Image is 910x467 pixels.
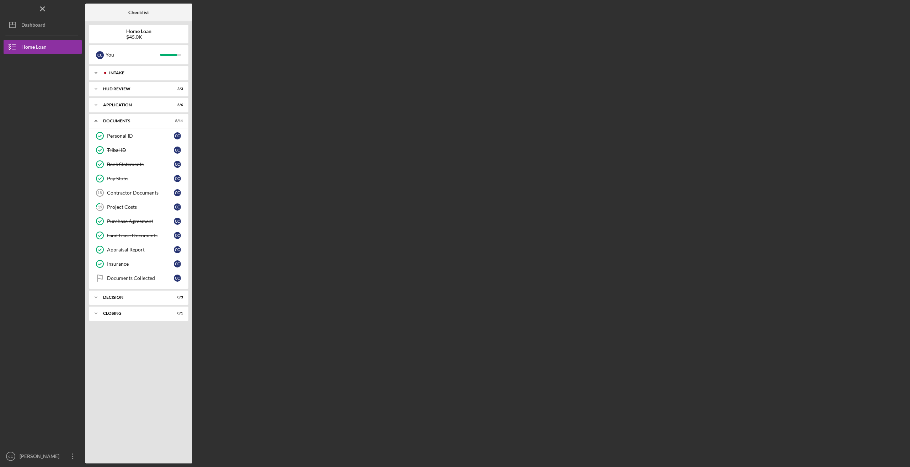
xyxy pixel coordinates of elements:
[18,449,64,465] div: [PERSON_NAME]
[92,214,185,228] a: Purchase AgreementCC
[170,119,183,123] div: 8 / 11
[92,129,185,143] a: Personal IDCC
[103,295,165,299] div: Decision
[107,190,174,196] div: Contractor Documents
[21,40,47,56] div: Home Loan
[21,18,45,34] div: Dashboard
[92,171,185,186] a: Pay StubsCC
[174,218,181,225] div: C C
[92,157,185,171] a: Bank StatementsCC
[107,204,174,210] div: Project Costs
[174,203,181,211] div: C C
[170,87,183,91] div: 3 / 3
[174,147,181,154] div: C C
[107,247,174,253] div: Appraisal Report
[109,71,180,75] div: Intake
[92,243,185,257] a: Appraisal ReportCC
[174,246,181,253] div: C C
[174,132,181,139] div: C C
[126,34,151,40] div: $45.0K
[103,103,165,107] div: Application
[174,232,181,239] div: C C
[92,143,185,157] a: Tribal IDCC
[4,40,82,54] button: Home Loan
[107,147,174,153] div: Tribal ID
[92,257,185,271] a: InsuranceCC
[107,133,174,139] div: Personal ID
[107,176,174,181] div: Pay Stubs
[107,261,174,267] div: Insurance
[4,18,82,32] button: Dashboard
[4,449,82,463] button: CC[PERSON_NAME]
[103,311,165,315] div: Closing
[126,28,151,34] b: Home Loan
[128,10,149,15] b: Checklist
[92,186,185,200] a: 18Contractor DocumentsCC
[174,175,181,182] div: C C
[103,87,165,91] div: HUD Review
[107,218,174,224] div: Purchase Agreement
[107,161,174,167] div: Bank Statements
[106,49,160,61] div: You
[170,311,183,315] div: 0 / 1
[107,233,174,238] div: Land Lease Documents
[98,205,102,209] tspan: 19
[97,191,102,195] tspan: 18
[174,189,181,196] div: C C
[8,455,13,458] text: CC
[174,275,181,282] div: C C
[170,103,183,107] div: 6 / 6
[107,275,174,281] div: Documents Collected
[103,119,165,123] div: Documents
[92,271,185,285] a: Documents CollectedCC
[174,260,181,267] div: C C
[92,200,185,214] a: 19Project CostsCC
[170,295,183,299] div: 0 / 3
[96,51,104,59] div: C C
[174,161,181,168] div: C C
[92,228,185,243] a: Land Lease DocumentsCC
